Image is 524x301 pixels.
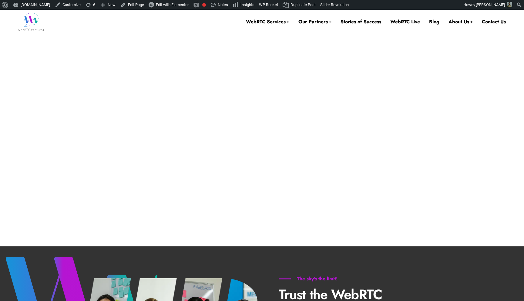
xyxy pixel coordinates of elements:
[202,3,206,7] div: Needs improvement
[390,10,420,34] a: WebRTC Live
[448,10,473,34] a: About Us
[279,276,356,282] h6: The sky's the limit!
[298,10,331,34] a: Our Partners
[429,10,439,34] a: Blog
[246,10,289,34] a: WebRTC Services
[341,10,381,34] a: Stories of Success
[482,10,506,34] a: Contact Us
[476,2,505,7] span: [PERSON_NAME]
[320,2,349,7] span: Slider Revolution
[18,13,44,31] img: WebRTC.ventures
[156,2,189,7] span: Edit with Elementor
